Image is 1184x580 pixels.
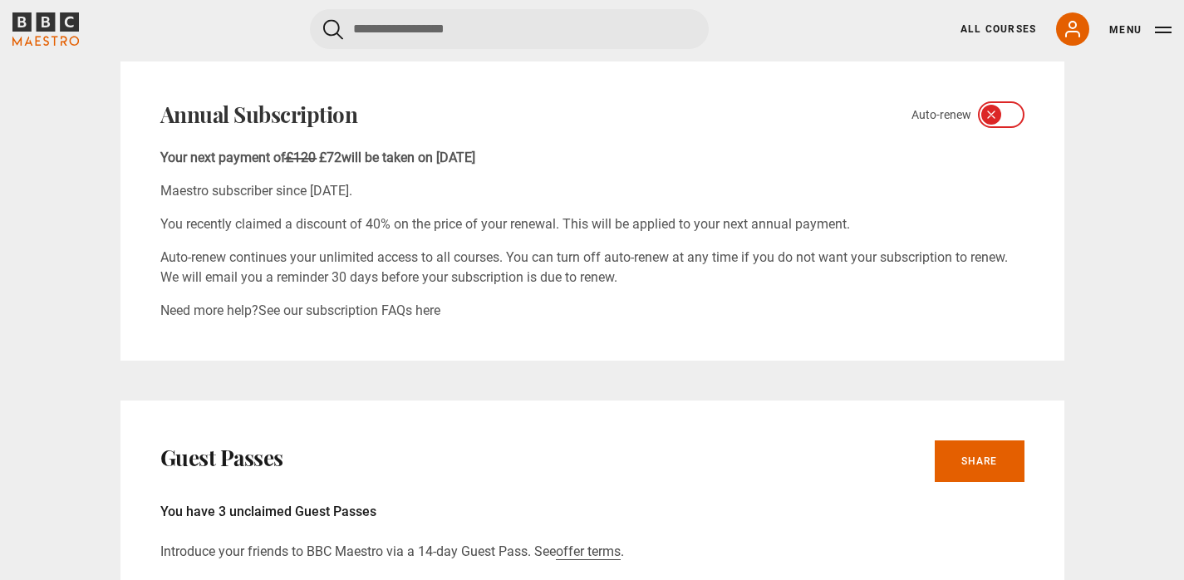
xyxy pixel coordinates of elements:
p: You have 3 unclaimed Guest Passes [160,502,1024,522]
a: All Courses [960,22,1036,37]
a: offer terms [556,543,621,560]
a: Share [935,440,1024,482]
a: See our subscription FAQs here [258,302,440,318]
b: Your next payment of will be taken on [DATE] [160,150,475,165]
h2: Guest Passes [160,445,283,471]
button: Submit the search query [323,19,343,40]
p: Maestro subscriber since [DATE]. [160,181,1024,201]
span: Auto-renew [911,106,971,124]
button: Toggle navigation [1109,22,1172,38]
svg: BBC Maestro [12,12,79,46]
p: Need more help? [160,301,1024,321]
p: You recently claimed a discount of 40% on the price of your renewal. This will be applied to your... [160,214,1024,234]
span: £72 [319,150,341,165]
p: Auto-renew continues your unlimited access to all courses. You can turn off auto-renew at any tim... [160,248,1024,288]
p: Introduce your friends to BBC Maestro via a 14-day Guest Pass. See . [160,542,1024,562]
h2: Annual Subscription [160,101,358,128]
span: £120 [286,150,316,165]
input: Search [310,9,709,49]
